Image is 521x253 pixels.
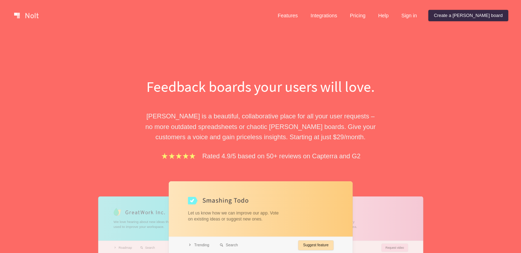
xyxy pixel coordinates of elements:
[272,10,303,21] a: Features
[139,76,383,97] h1: Feedback boards your users will love.
[161,152,197,160] img: stars.b067e34983.png
[305,10,343,21] a: Integrations
[396,10,423,21] a: Sign in
[202,151,360,161] p: Rated 4.9/5 based on 50+ reviews on Capterra and G2
[344,10,371,21] a: Pricing
[372,10,394,21] a: Help
[139,111,383,142] p: [PERSON_NAME] is a beautiful, collaborative place for all your user requests – no more outdated s...
[428,10,508,21] a: Create a [PERSON_NAME] board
